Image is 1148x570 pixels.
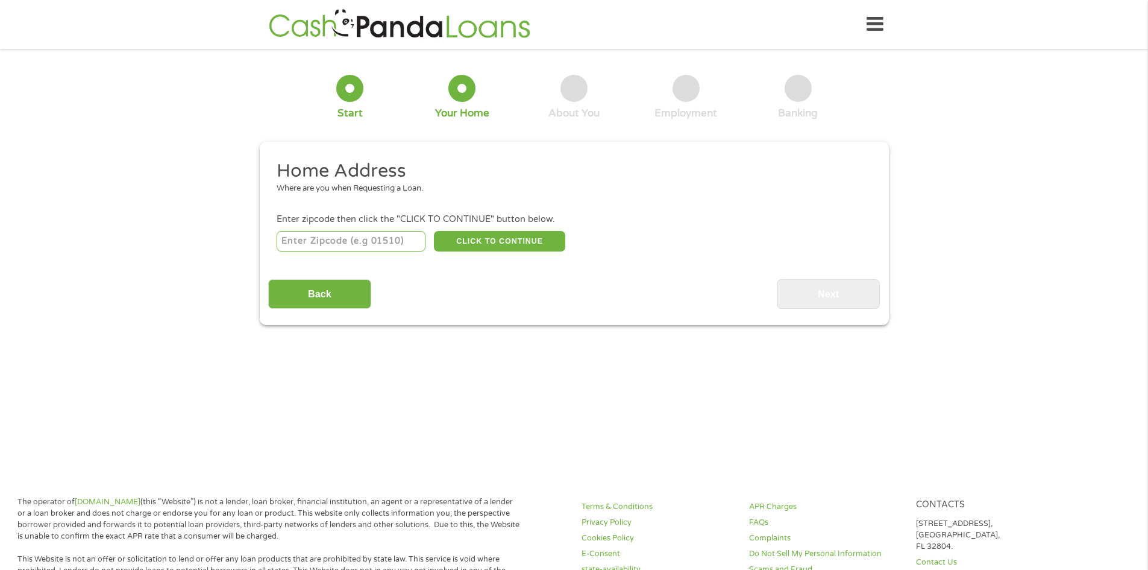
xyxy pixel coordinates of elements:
a: [DOMAIN_NAME] [75,497,140,507]
div: Enter zipcode then click the "CLICK TO CONTINUE" button below. [277,213,871,226]
a: Privacy Policy [582,517,735,528]
div: Where are you when Requesting a Loan. [277,183,862,195]
a: Do Not Sell My Personal Information [749,548,902,560]
div: Your Home [435,107,489,120]
a: Cookies Policy [582,533,735,544]
a: E-Consent [582,548,735,560]
img: GetLoanNow Logo [265,7,534,42]
h2: Home Address [277,159,862,183]
input: Next [777,279,880,309]
a: APR Charges [749,501,902,513]
a: Terms & Conditions [582,501,735,513]
a: Complaints [749,533,902,544]
p: The operator of (this “Website”) is not a lender, loan broker, financial institution, an agent or... [17,496,520,542]
div: Employment [654,107,717,120]
div: Banking [778,107,818,120]
div: Start [337,107,363,120]
p: [STREET_ADDRESS], [GEOGRAPHIC_DATA], FL 32804. [916,518,1069,553]
a: FAQs [749,517,902,528]
h4: Contacts [916,499,1069,511]
input: Back [268,279,371,309]
button: CLICK TO CONTINUE [434,231,565,252]
input: Enter Zipcode (e.g 01510) [277,231,425,252]
div: About You [548,107,600,120]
